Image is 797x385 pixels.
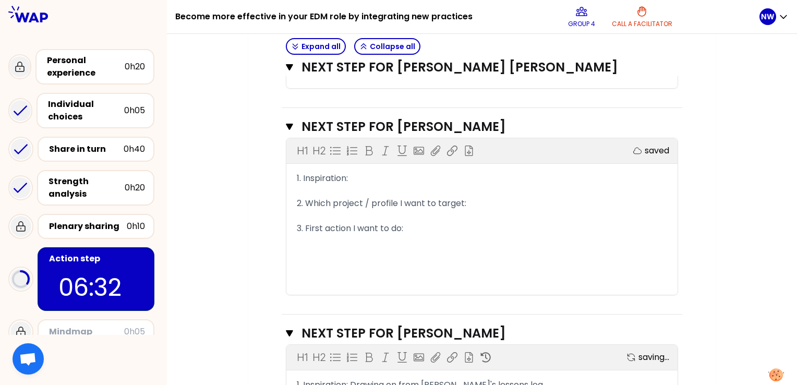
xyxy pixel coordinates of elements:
[124,143,145,155] div: 0h40
[124,326,145,338] div: 0h05
[568,20,595,28] p: Group 4
[612,20,672,28] p: Call a facilitator
[47,54,125,79] div: Personal experience
[354,38,420,55] button: Collapse all
[638,351,669,364] p: saving...
[58,269,134,306] p: 06:32
[124,104,145,117] div: 0h05
[312,350,325,365] p: H2
[761,11,775,22] p: NW
[125,61,145,73] div: 0h20
[301,118,642,135] h3: Next step for [PERSON_NAME]
[312,143,325,158] p: H2
[49,220,127,233] div: Plenary sharing
[301,59,642,76] h3: Next step for [PERSON_NAME] [PERSON_NAME]
[286,325,678,342] button: Next step for [PERSON_NAME]
[286,118,678,135] button: Next step for [PERSON_NAME]
[297,222,403,234] span: 3. First action I want to do:
[125,182,145,194] div: 0h20
[48,98,124,123] div: Individual choices
[564,1,599,32] button: Group 4
[645,145,669,157] p: saved
[297,172,348,184] span: 1. Inspiration:
[127,220,145,233] div: 0h10
[13,343,44,375] a: Ouvrir le chat
[759,8,789,25] button: NW
[49,175,125,200] div: Strength analysis
[301,325,642,342] h3: Next step for [PERSON_NAME]
[286,38,346,55] button: Expand all
[49,143,124,155] div: Share in turn
[286,59,678,76] button: Next step for [PERSON_NAME] [PERSON_NAME]
[297,350,308,365] p: H1
[297,143,308,158] p: H1
[608,1,677,32] button: Call a facilitator
[49,326,124,338] div: Mindmap
[49,252,145,265] div: Action step
[297,197,466,209] span: 2. Which project / profile I want to target:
